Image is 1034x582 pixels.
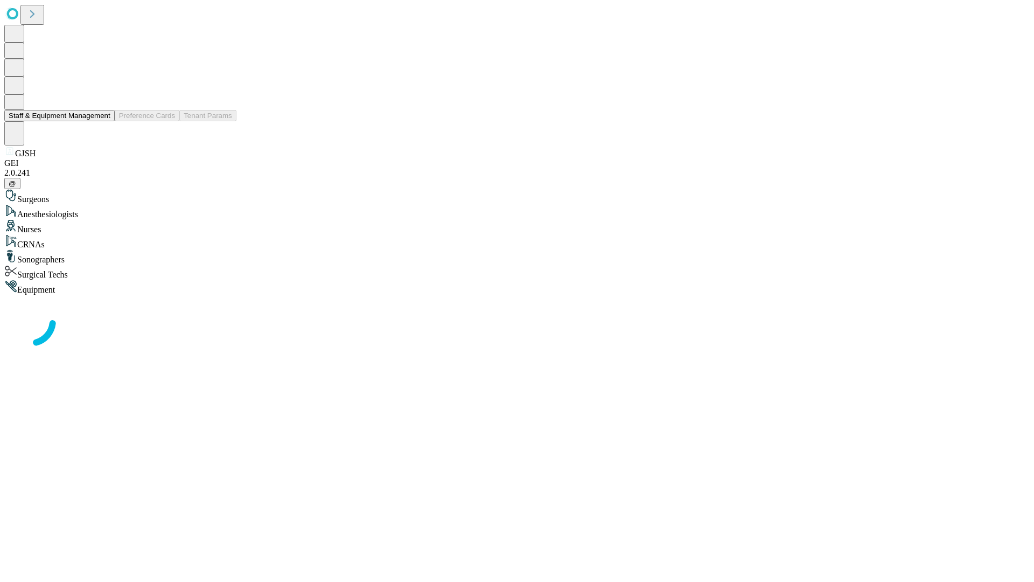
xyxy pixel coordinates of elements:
[179,110,236,121] button: Tenant Params
[115,110,179,121] button: Preference Cards
[4,250,1030,265] div: Sonographers
[4,110,115,121] button: Staff & Equipment Management
[4,234,1030,250] div: CRNAs
[4,204,1030,219] div: Anesthesiologists
[15,149,36,158] span: GJSH
[4,265,1030,280] div: Surgical Techs
[4,189,1030,204] div: Surgeons
[4,280,1030,295] div: Equipment
[4,219,1030,234] div: Nurses
[4,178,20,189] button: @
[4,158,1030,168] div: GEI
[4,168,1030,178] div: 2.0.241
[9,179,16,188] span: @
